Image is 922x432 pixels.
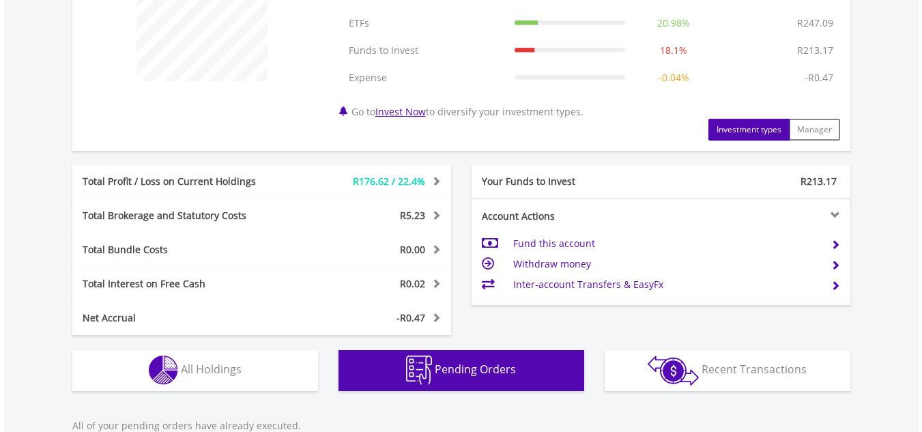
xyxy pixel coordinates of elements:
div: Total Interest on Free Cash [72,277,293,291]
div: Net Accrual [72,311,293,325]
span: R5.23 [400,209,425,222]
span: R0.00 [400,243,425,256]
div: Total Brokerage and Statutory Costs [72,209,293,222]
td: Withdraw money [513,254,820,274]
td: Inter-account Transfers & EasyFx [513,274,820,295]
span: R0.02 [400,277,425,290]
span: R176.62 / 22.4% [353,175,425,188]
span: Recent Transactions [702,362,807,377]
button: Recent Transactions [605,350,850,391]
td: 20.98% [632,10,715,37]
td: -R0.47 [798,64,840,91]
img: transactions-zar-wht.png [648,356,699,386]
div: Your Funds to Invest [472,175,661,188]
td: Expense [342,64,508,91]
div: Total Bundle Costs [72,243,293,257]
span: R213.17 [801,175,837,188]
img: pending_instructions-wht.png [406,356,432,385]
span: All Holdings [181,362,242,377]
button: Manager [789,119,840,141]
div: Total Profit / Loss on Current Holdings [72,175,293,188]
td: R247.09 [790,10,840,37]
img: holdings-wht.png [149,356,178,385]
button: Pending Orders [338,350,584,391]
a: Invest Now [375,105,426,118]
button: Investment types [708,119,790,141]
td: ETFs [342,10,508,37]
span: Pending Orders [435,362,516,377]
td: 18.1% [632,37,715,64]
td: -0.04% [632,64,715,91]
span: -R0.47 [397,311,425,324]
td: Funds to Invest [342,37,508,64]
div: Account Actions [472,210,661,223]
td: R213.17 [790,37,840,64]
td: Fund this account [513,233,820,254]
button: All Holdings [72,350,318,391]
